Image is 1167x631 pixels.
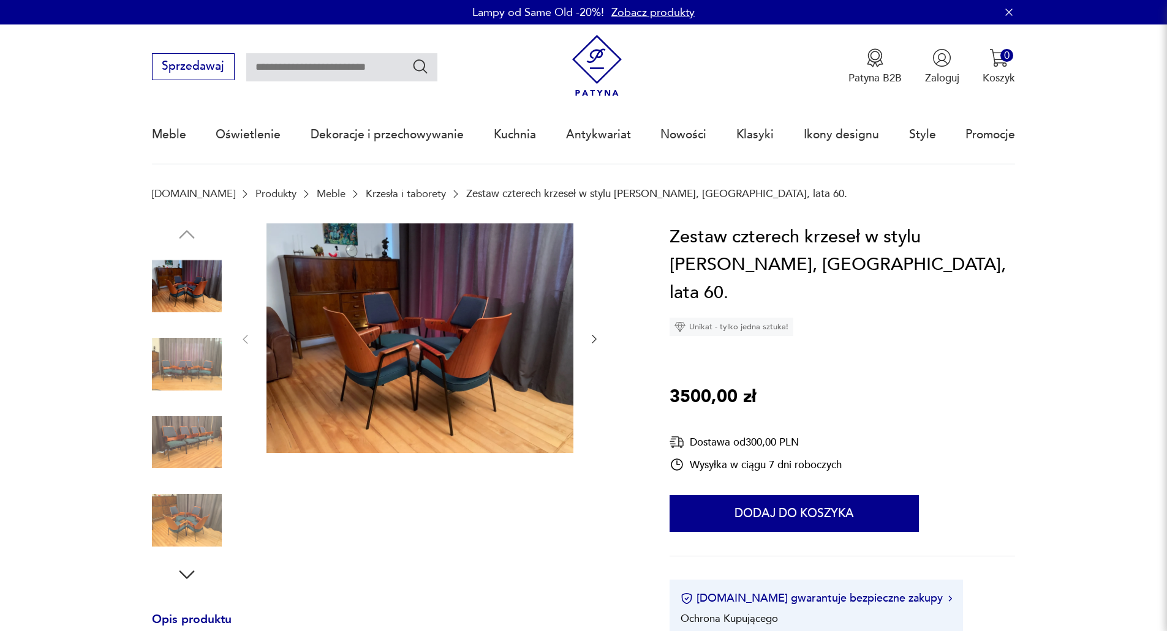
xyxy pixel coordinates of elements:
img: Ikona diamentu [674,321,685,332]
img: Zdjęcie produktu Zestaw czterech krzeseł w stylu Hanno Von Gustedta, Austria, lata 60. [152,485,222,555]
a: Zobacz produkty [611,5,695,20]
img: Ikona strzałki w prawo [948,596,952,602]
img: Ikona medalu [866,48,885,67]
img: Zdjęcie produktu Zestaw czterech krzeseł w stylu Hanno Von Gustedta, Austria, lata 60. [152,408,222,477]
div: Wysyłka w ciągu 7 dni roboczych [670,457,842,472]
h1: Zestaw czterech krzeseł w stylu [PERSON_NAME], [GEOGRAPHIC_DATA], lata 60. [670,223,1015,307]
img: Ikona certyfikatu [681,592,693,605]
p: Zaloguj [925,71,959,85]
button: 0Koszyk [983,48,1015,85]
a: [DOMAIN_NAME] [152,188,235,200]
a: Meble [317,188,346,200]
a: Nowości [660,106,706,163]
a: Ikony designu [804,106,879,163]
img: Zdjęcie produktu Zestaw czterech krzeseł w stylu Hanno Von Gustedta, Austria, lata 60. [152,252,222,321]
button: Dodaj do koszyka [670,495,919,532]
p: Koszyk [983,71,1015,85]
img: Patyna - sklep z meblami i dekoracjami vintage [566,35,628,97]
a: Klasyki [736,106,774,163]
img: Zdjęcie produktu Zestaw czterech krzeseł w stylu Hanno Von Gustedta, Austria, lata 60. [152,329,222,399]
a: Kuchnia [494,106,536,163]
div: Unikat - tylko jedna sztuka! [670,318,793,336]
a: Style [909,106,936,163]
a: Antykwariat [566,106,631,163]
button: Zaloguj [925,48,959,85]
a: Ikona medaluPatyna B2B [848,48,902,85]
a: Produkty [255,188,296,200]
div: 0 [1000,49,1013,62]
a: Oświetlenie [216,106,281,163]
p: Lampy od Same Old -20%! [472,5,604,20]
li: Ochrona Kupującego [681,611,778,625]
button: [DOMAIN_NAME] gwarantuje bezpieczne zakupy [681,591,952,606]
img: Ikonka użytkownika [932,48,951,67]
p: Zestaw czterech krzeseł w stylu [PERSON_NAME], [GEOGRAPHIC_DATA], lata 60. [466,188,847,200]
a: Dekoracje i przechowywanie [311,106,464,163]
a: Meble [152,106,186,163]
p: Patyna B2B [848,71,902,85]
img: Ikona koszyka [989,48,1008,67]
img: Ikona dostawy [670,435,684,450]
a: Sprzedawaj [152,62,235,72]
button: Szukaj [412,58,429,75]
div: Dostawa od 300,00 PLN [670,435,842,450]
img: Zdjęcie produktu Zestaw czterech krzeseł w stylu Hanno Von Gustedta, Austria, lata 60. [266,223,573,454]
button: Patyna B2B [848,48,902,85]
a: Promocje [965,106,1015,163]
p: 3500,00 zł [670,383,756,411]
button: Sprzedawaj [152,53,235,80]
a: Krzesła i taborety [366,188,446,200]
